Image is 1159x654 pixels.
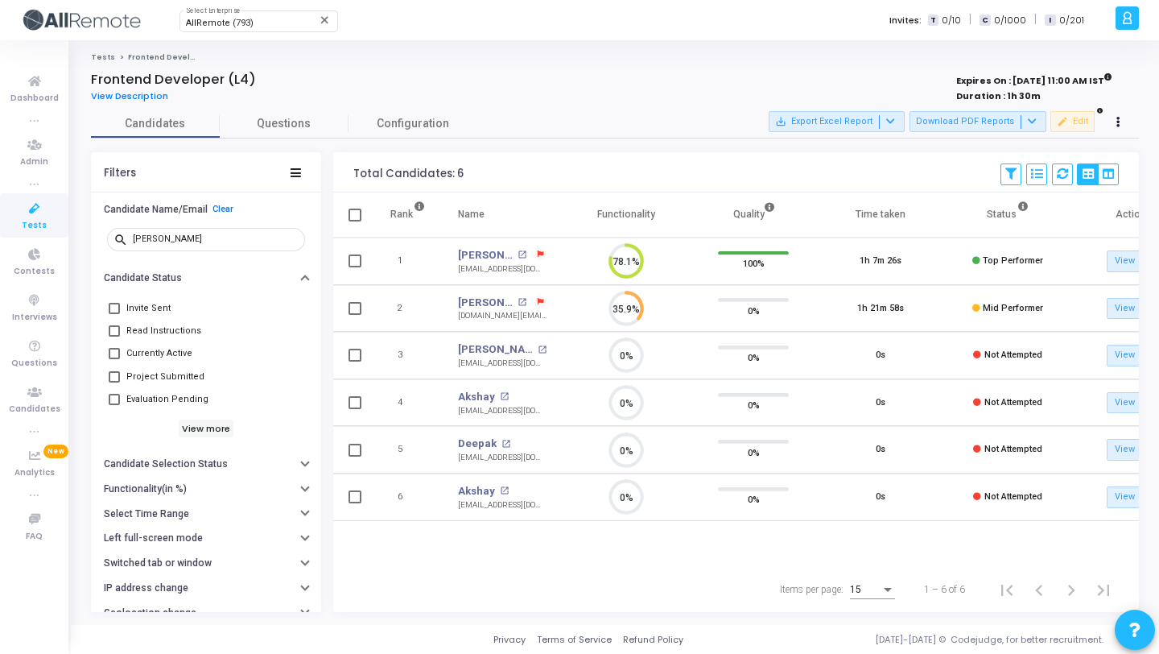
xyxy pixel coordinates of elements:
span: Read Instructions [126,321,201,341]
span: 0% [748,491,760,507]
a: Akshay [458,483,495,499]
span: Not Attempted [984,397,1042,408]
div: 1 – 6 of 6 [924,582,965,597]
mat-icon: open_in_new [500,486,509,495]
div: [DATE]-[DATE] © Codejudge, for better recruitment. [683,633,1139,647]
div: 0s [876,396,885,410]
div: Items per page: [780,582,843,597]
span: 0% [748,302,760,318]
mat-icon: search [113,232,133,246]
h4: Frontend Developer (L4) [91,72,256,88]
h6: Select Time Range [104,508,189,520]
td: 6 [373,474,442,521]
div: [EMAIL_ADDRESS][DOMAIN_NAME] [458,405,547,417]
a: [PERSON_NAME] [458,295,514,311]
span: Admin [20,155,48,169]
a: Deepak [458,436,497,452]
span: Questions [11,357,57,370]
div: View Options [1077,163,1119,185]
button: Next page [1055,573,1087,606]
button: Edit [1050,111,1095,132]
a: Akshay [458,389,495,405]
span: Currently Active [126,344,192,363]
span: Analytics [14,466,55,480]
mat-icon: edit [1057,116,1068,127]
span: Dashboard [10,92,59,106]
span: FAQ [26,530,43,544]
span: Invite Sent [126,299,171,318]
div: Name [458,205,485,223]
span: Top Performer [983,255,1043,266]
span: Evaluation Pending [126,390,208,409]
input: Search... [133,234,299,244]
h6: Switched tab or window [104,557,212,569]
button: Functionality(in %) [91,477,321,502]
button: Geolocation change [91,601,321,626]
h6: Candidate Selection Status [104,458,228,470]
span: T [928,14,938,27]
button: IP address change [91,576,321,601]
button: Previous page [1023,573,1055,606]
button: First page [991,573,1023,606]
th: Status [944,192,1071,238]
a: [PERSON_NAME] [458,247,514,263]
span: Candidates [91,115,220,132]
td: 4 [373,379,442,427]
span: Configuration [377,115,449,132]
button: Candidate Selection Status [91,452,321,477]
div: Time taken [856,205,905,223]
a: Clear [212,204,233,214]
h6: Candidate Status [104,272,182,284]
button: Last page [1087,573,1120,606]
mat-icon: open_in_new [518,250,526,259]
span: 0% [748,397,760,413]
mat-icon: open_in_new [500,392,509,401]
span: Frontend Developer (L4) [128,52,227,62]
span: Project Submitted [126,367,204,387]
h6: View more [179,420,234,437]
span: I [1045,14,1055,27]
mat-icon: open_in_new [518,298,526,307]
span: Contests [14,265,55,279]
mat-icon: open_in_new [1137,443,1151,457]
span: New [43,445,68,458]
div: 0s [876,349,885,362]
span: 0% [748,444,760,460]
span: Not Attempted [984,491,1042,502]
a: Refund Policy [623,633,683,647]
button: Export Excel Report [769,111,905,132]
mat-icon: open_in_new [1137,255,1151,268]
span: Not Attempted [984,350,1042,360]
button: Select Time Range [91,501,321,526]
mat-icon: open_in_new [501,440,510,449]
td: 2 [373,285,442,333]
a: Privacy [493,633,526,647]
th: Functionality [563,192,690,238]
h6: Left full-screen mode [104,532,203,544]
th: Quality [690,192,817,238]
a: View Description [91,91,180,101]
span: Not Attempted [984,444,1042,454]
span: 0/1000 [994,14,1026,27]
mat-icon: open_in_new [1137,301,1151,315]
h6: Functionality(in %) [104,483,187,495]
a: Terms of Service [537,633,612,647]
span: C [980,14,990,27]
mat-select: Items per page: [850,585,895,596]
label: Invites: [889,14,922,27]
div: Total Candidates: 6 [353,168,464,180]
span: Questions [220,115,349,132]
td: 5 [373,426,442,474]
strong: Duration : 1h 30m [956,89,1041,102]
span: Candidates [9,403,60,416]
div: [EMAIL_ADDRESS][DOMAIN_NAME] [458,499,547,511]
div: [EMAIL_ADDRESS][DOMAIN_NAME] [458,263,547,275]
div: 1h 7m 26s [860,255,901,268]
button: Download PDF Reports [909,111,1046,132]
span: | [969,11,971,28]
h6: Candidate Name/Email [104,204,208,216]
mat-icon: Clear [319,14,332,27]
mat-icon: save_alt [775,116,786,127]
h6: Geolocation change [104,607,196,619]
